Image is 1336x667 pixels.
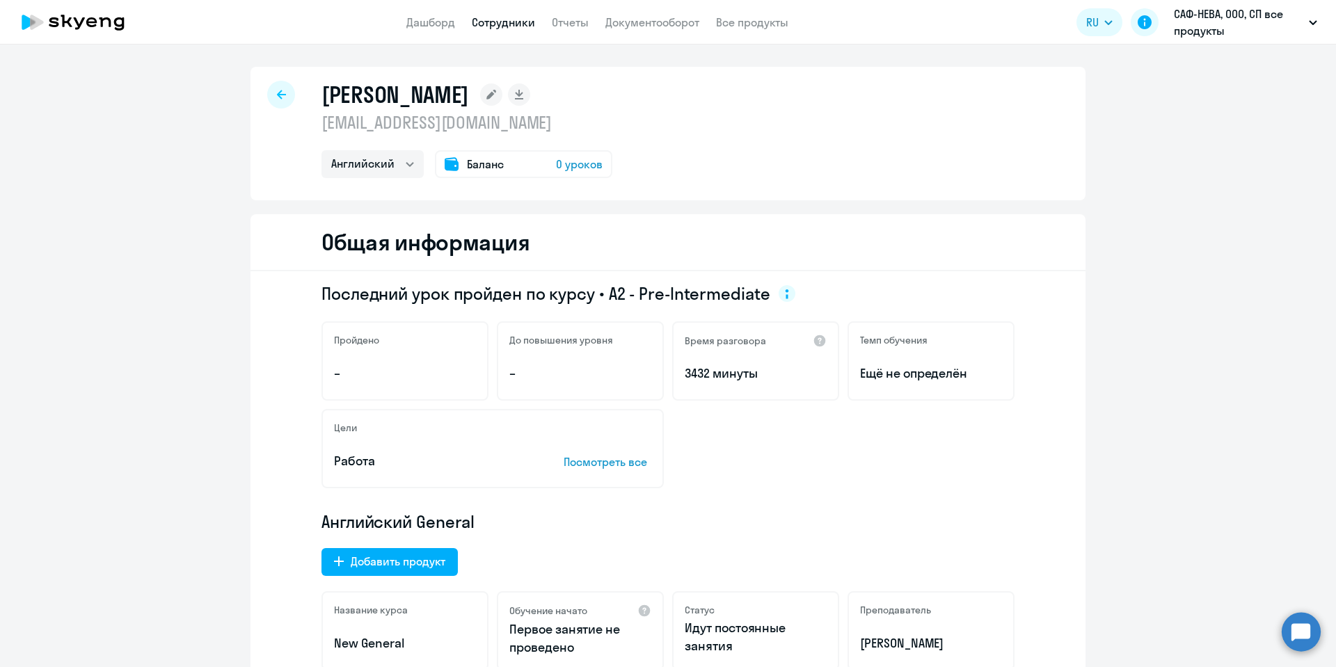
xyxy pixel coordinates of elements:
[685,364,827,383] p: 3432 минуты
[321,81,469,109] h1: [PERSON_NAME]
[564,453,651,470] p: Посмотреть все
[334,334,379,346] h5: Пройдено
[1174,6,1303,39] p: САФ-НЕВА, ООО, СП все продукты
[406,15,455,29] a: Дашборд
[1167,6,1324,39] button: САФ-НЕВА, ООО, СП все продукты
[509,604,587,617] h5: Обучение начато
[509,334,613,346] h5: До повышения уровня
[860,364,1002,383] span: Ещё не определён
[552,15,589,29] a: Отчеты
[860,604,931,616] h5: Преподаватель
[351,553,445,570] div: Добавить продукт
[467,156,504,172] span: Баланс
[685,335,766,347] h5: Время разговора
[716,15,788,29] a: Все продукты
[321,111,612,134] p: [EMAIL_ADDRESS][DOMAIN_NAME]
[509,620,651,657] p: Первое занятие не проведено
[860,334,928,346] h5: Темп обучения
[509,364,651,383] p: –
[472,15,535,29] a: Сотрудники
[334,604,408,616] h5: Название курса
[334,421,357,434] h5: Цели
[334,634,476,652] p: New General
[334,452,520,470] p: Работа
[1076,8,1122,36] button: RU
[556,156,603,172] span: 0 уроков
[321,548,458,576] button: Добавить продукт
[334,364,476,383] p: –
[685,619,827,655] p: Идут постоянные занятия
[685,604,715,616] h5: Статус
[321,282,770,305] span: Последний урок пройден по курсу • A2 - Pre-Intermediate
[321,228,530,256] h2: Общая информация
[321,511,475,533] span: Английский General
[605,15,699,29] a: Документооборот
[1086,14,1099,31] span: RU
[860,634,1002,652] p: [PERSON_NAME]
